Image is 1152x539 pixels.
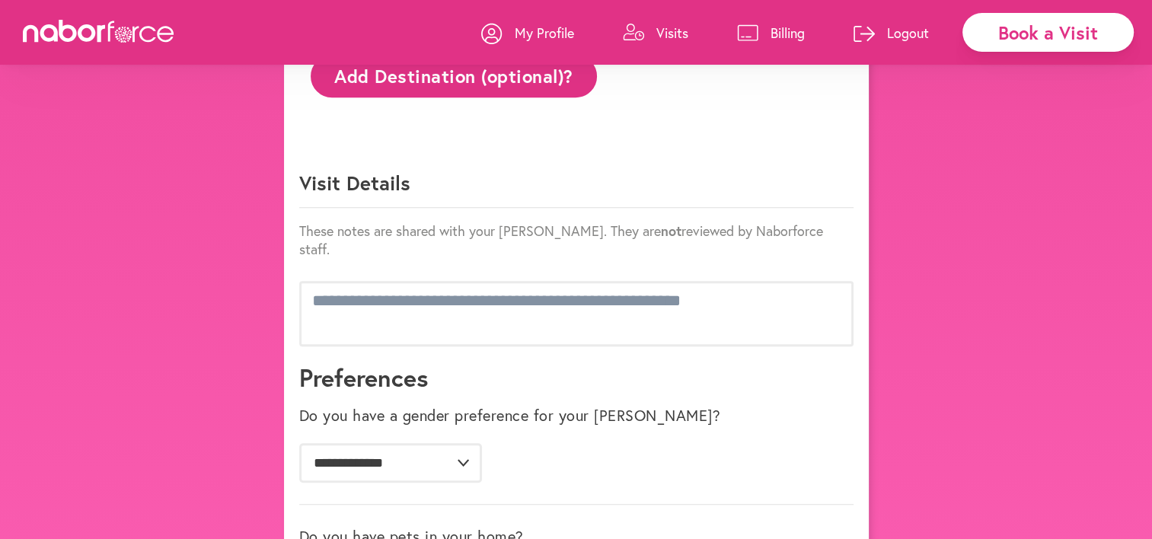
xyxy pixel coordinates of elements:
p: These notes are shared with your [PERSON_NAME]. They are reviewed by Naborforce staff. [299,222,854,258]
p: Visits [656,24,688,42]
h1: Preferences [299,363,854,392]
button: Add Destination (optional)? [311,55,598,97]
div: Book a Visit [962,13,1134,52]
a: My Profile [481,10,574,56]
p: My Profile [515,24,574,42]
p: Billing [771,24,805,42]
a: Logout [854,10,929,56]
p: Logout [887,24,929,42]
strong: not [661,222,681,240]
a: Billing [737,10,805,56]
p: Visit Details [299,170,854,208]
a: Visits [623,10,688,56]
label: Do you have a gender preference for your [PERSON_NAME]? [299,407,721,425]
